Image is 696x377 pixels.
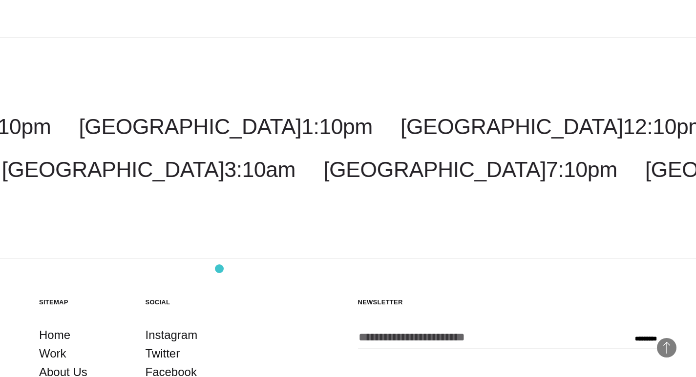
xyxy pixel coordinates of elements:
[546,158,617,181] span: 7:10pm
[224,158,295,181] span: 3:10am
[39,326,70,344] a: Home
[39,344,66,363] a: Work
[146,298,232,306] h5: Social
[79,115,373,139] a: [GEOGRAPHIC_DATA]1:10pm
[323,158,617,181] a: [GEOGRAPHIC_DATA]7:10pm
[39,298,126,306] h5: Sitemap
[1,158,295,181] a: [GEOGRAPHIC_DATA]3:10am
[146,326,198,344] a: Instagram
[146,344,180,363] a: Twitter
[358,298,657,306] h5: Newsletter
[657,338,676,357] button: Back to Top
[301,115,373,139] span: 1:10pm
